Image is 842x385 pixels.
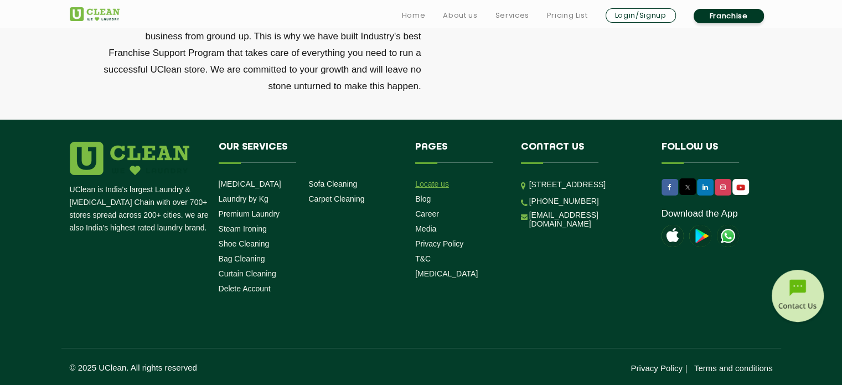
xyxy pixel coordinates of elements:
[770,270,825,325] img: contact-btn
[521,142,645,163] h4: Contact us
[662,142,759,163] h4: Follow us
[70,7,120,21] img: UClean Laundry and Dry Cleaning
[308,179,357,188] a: Sofa Cleaning
[606,8,676,23] a: Login/Signup
[547,9,588,22] a: Pricing List
[529,197,599,206] a: [PHONE_NUMBER]
[415,179,449,188] a: Locate us
[717,225,739,247] img: UClean Laundry and Dry Cleaning
[529,178,645,191] p: [STREET_ADDRESS]
[102,12,421,95] p: At [GEOGRAPHIC_DATA], we understand how difficult it is to build a business from ground up. This ...
[689,225,711,247] img: playstoreicon.png
[662,225,684,247] img: apple-icon.png
[631,363,682,373] a: Privacy Policy
[415,142,504,163] h4: Pages
[402,9,426,22] a: Home
[415,209,439,218] a: Career
[495,9,529,22] a: Services
[219,254,265,263] a: Bag Cleaning
[415,194,431,203] a: Blog
[70,142,189,175] img: logo.png
[694,363,773,373] a: Terms and conditions
[733,182,748,193] img: UClean Laundry and Dry Cleaning
[415,269,478,278] a: [MEDICAL_DATA]
[415,224,436,233] a: Media
[219,239,270,248] a: Shoe Cleaning
[70,363,421,372] p: © 2025 UClean. All rights reserved
[219,284,271,293] a: Delete Account
[662,208,738,219] a: Download the App
[70,183,210,234] p: UClean is India's largest Laundry & [MEDICAL_DATA] Chain with over 700+ stores spread across 200+...
[219,194,268,203] a: Laundry by Kg
[694,9,764,23] a: Franchise
[308,194,364,203] a: Carpet Cleaning
[219,209,280,218] a: Premium Laundry
[219,142,399,163] h4: Our Services
[443,9,477,22] a: About us
[415,239,463,248] a: Privacy Policy
[219,179,281,188] a: [MEDICAL_DATA]
[219,269,276,278] a: Curtain Cleaning
[415,254,431,263] a: T&C
[219,224,267,233] a: Steam Ironing
[529,211,645,228] a: [EMAIL_ADDRESS][DOMAIN_NAME]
